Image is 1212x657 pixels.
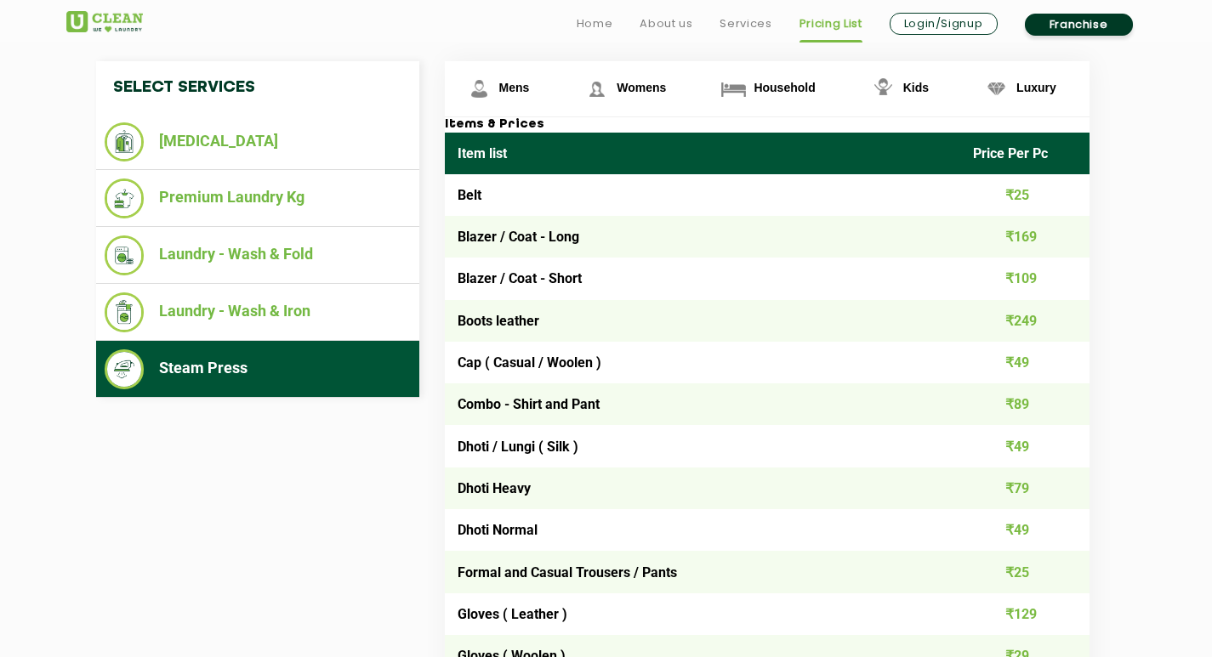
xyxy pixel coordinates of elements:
[577,14,613,34] a: Home
[464,74,494,104] img: Mens
[890,13,998,35] a: Login/Signup
[754,81,815,94] span: Household
[960,174,1090,216] td: ₹25
[445,174,961,216] td: Belt
[960,551,1090,592] td: ₹25
[960,258,1090,299] td: ₹109
[960,342,1090,383] td: ₹49
[445,593,961,635] td: Gloves ( Leather )
[105,349,411,389] li: Steam Press
[499,81,530,94] span: Mens
[960,216,1090,258] td: ₹169
[960,467,1090,509] td: ₹79
[105,122,145,161] img: Dry Cleaning
[582,74,612,104] img: Womens
[960,300,1090,342] td: ₹249
[903,81,929,94] span: Kids
[960,425,1090,467] td: ₹49
[960,509,1090,551] td: ₹49
[445,133,961,174] th: Item list
[105,235,411,275] li: Laundry - Wash & Fold
[445,300,961,342] td: Boots leather
[445,216,961,258] td: Blazer / Coat - Long
[960,383,1090,425] td: ₹89
[445,509,961,551] td: Dhoti Normal
[105,178,411,218] li: Premium Laundry Kg
[105,235,145,275] img: Laundry - Wash & Fold
[445,467,961,509] td: Dhoti Heavy
[1016,81,1056,94] span: Luxury
[105,292,411,332] li: Laundry - Wash & Iron
[960,133,1090,174] th: Price Per Pc
[1025,14,1133,36] a: Franchise
[982,74,1011,104] img: Luxury
[66,11,143,32] img: UClean Laundry and Dry Cleaning
[720,14,771,34] a: Services
[445,117,1090,133] h3: Items & Prices
[445,383,961,425] td: Combo - Shirt and Pant
[445,342,961,383] td: Cap ( Casual / Woolen )
[799,14,862,34] a: Pricing List
[96,61,419,114] h4: Select Services
[719,74,748,104] img: Household
[445,258,961,299] td: Blazer / Coat - Short
[445,425,961,467] td: Dhoti / Lungi ( Silk )
[868,74,898,104] img: Kids
[105,349,145,389] img: Steam Press
[617,81,666,94] span: Womens
[445,551,961,592] td: Formal and Casual Trousers / Pants
[105,178,145,218] img: Premium Laundry Kg
[960,593,1090,635] td: ₹129
[105,292,145,332] img: Laundry - Wash & Iron
[640,14,692,34] a: About us
[105,122,411,161] li: [MEDICAL_DATA]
